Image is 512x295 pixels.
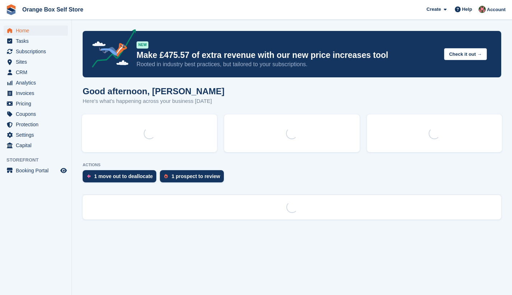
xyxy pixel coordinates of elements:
a: menu [4,130,68,140]
a: menu [4,119,68,130]
span: Booking Portal [16,165,59,176]
div: NEW [137,41,148,49]
span: Account [487,6,506,13]
span: Protection [16,119,59,130]
a: menu [4,88,68,98]
p: Here's what's happening across your business [DATE] [83,97,225,105]
a: menu [4,140,68,150]
span: Invoices [16,88,59,98]
a: menu [4,26,68,36]
span: Storefront [6,156,72,164]
div: 1 move out to deallocate [94,173,153,179]
a: menu [4,67,68,77]
span: Create [426,6,441,13]
img: prospect-51fa495bee0391a8d652442698ab0144808aea92771e9ea1ae160a38d050c398.svg [164,174,168,178]
h1: Good afternoon, [PERSON_NAME] [83,86,225,96]
p: Rooted in industry best practices, but tailored to your subscriptions. [137,60,438,68]
a: Orange Box Self Store [19,4,86,15]
span: Settings [16,130,59,140]
span: Capital [16,140,59,150]
a: menu [4,109,68,119]
div: 1 prospect to review [171,173,220,179]
a: menu [4,46,68,56]
span: Help [462,6,472,13]
a: menu [4,36,68,46]
a: 1 prospect to review [160,170,227,186]
a: Preview store [59,166,68,175]
a: menu [4,99,68,109]
p: ACTIONS [83,163,501,167]
img: price-adjustments-announcement-icon-8257ccfd72463d97f412b2fc003d46551f7dbcb40ab6d574587a9cd5c0d94... [86,29,136,70]
span: Analytics [16,78,59,88]
img: move_outs_to_deallocate_icon-f764333ba52eb49d3ac5e1228854f67142a1ed5810a6f6cc68b1a99e826820c5.svg [87,174,91,178]
img: stora-icon-8386f47178a22dfd0bd8f6a31ec36ba5ce8667c1dd55bd0f319d3a0aa187defe.svg [6,4,17,15]
span: CRM [16,67,59,77]
span: Coupons [16,109,59,119]
span: Home [16,26,59,36]
p: Make £475.57 of extra revenue with our new price increases tool [137,50,438,60]
a: menu [4,165,68,176]
span: Pricing [16,99,59,109]
span: Sites [16,57,59,67]
button: Check it out → [444,48,487,60]
a: menu [4,78,68,88]
img: David Clark [479,6,486,13]
span: Tasks [16,36,59,46]
span: Subscriptions [16,46,59,56]
a: menu [4,57,68,67]
a: 1 move out to deallocate [83,170,160,186]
